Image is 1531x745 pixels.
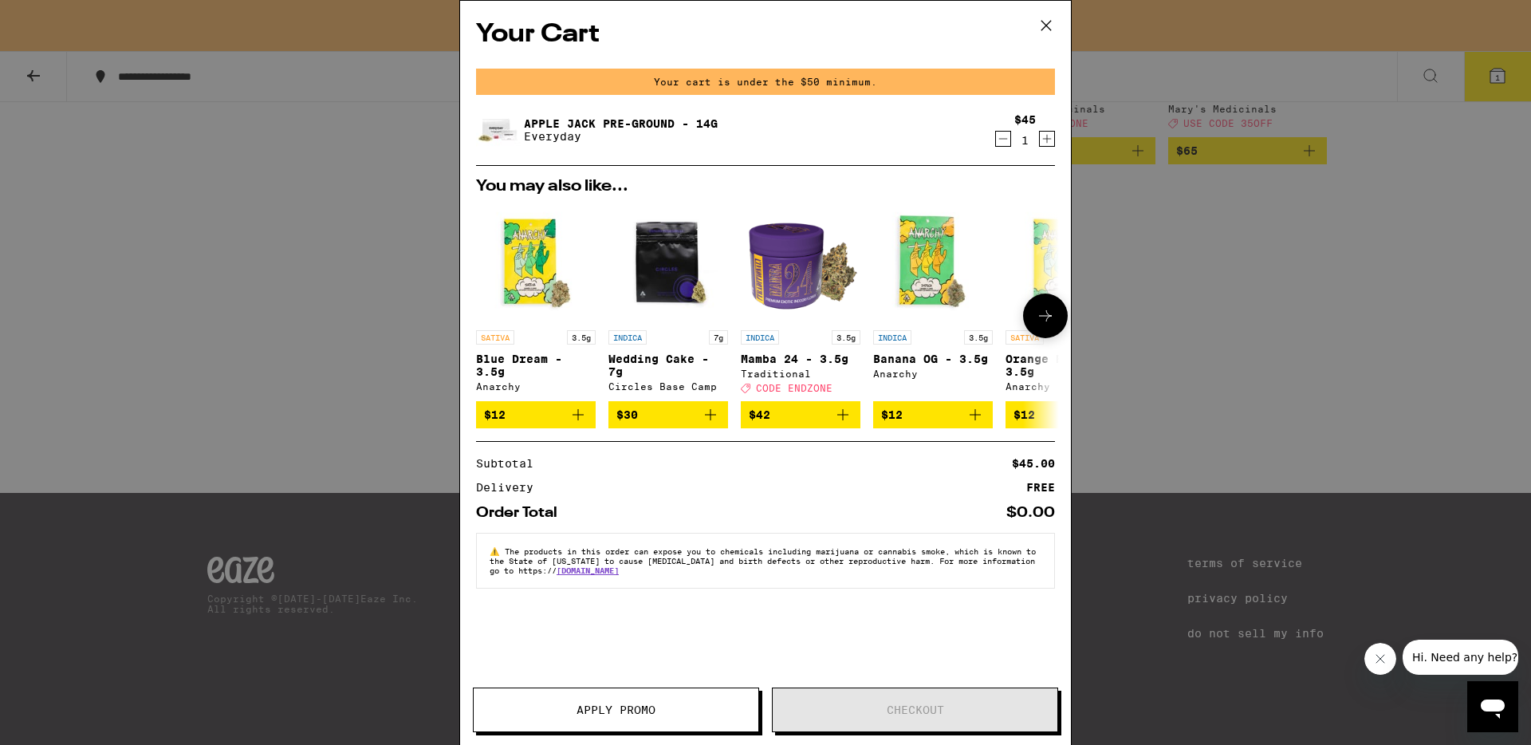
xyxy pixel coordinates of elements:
p: INDICA [741,330,779,345]
a: Open page for Wedding Cake - 7g from Circles Base Camp [608,203,728,401]
div: Circles Base Camp [608,381,728,392]
img: Anarchy - Banana OG - 3.5g [873,203,993,322]
div: 1 [1014,134,1036,147]
p: Mamba 24 - 3.5g [741,353,860,365]
a: Open page for Orange Runtz - 3.5g from Anarchy [1006,203,1125,401]
button: Increment [1039,131,1055,147]
button: Apply Promo [473,688,759,732]
p: SATIVA [1006,330,1044,345]
button: Checkout [772,688,1058,732]
a: Open page for Banana OG - 3.5g from Anarchy [873,203,993,401]
a: [DOMAIN_NAME] [557,566,619,575]
p: INDICA [873,330,911,345]
div: Your cart is under the $50 minimum. [476,69,1055,95]
p: Banana OG - 3.5g [873,353,993,365]
div: Delivery [476,482,545,493]
a: Open page for Mamba 24 - 3.5g from Traditional [741,203,860,401]
button: Add to bag [741,401,860,428]
button: Add to bag [476,401,596,428]
p: Blue Dream - 3.5g [476,353,596,378]
button: Add to bag [608,401,728,428]
iframe: Message from company [1403,640,1518,675]
iframe: Button to launch messaging window [1467,681,1518,732]
p: 7g [709,330,728,345]
span: Checkout [887,704,944,715]
div: Traditional [741,369,860,379]
p: 3.5g [832,330,860,345]
h2: Your Cart [476,17,1055,53]
span: $12 [881,408,903,421]
a: Open page for Blue Dream - 3.5g from Anarchy [476,203,596,401]
span: The products in this order can expose you to chemicals including marijuana or cannabis smoke, whi... [490,546,1036,575]
img: Anarchy - Orange Runtz - 3.5g [1006,203,1125,322]
p: Wedding Cake - 7g [608,353,728,378]
span: $30 [616,408,638,421]
p: INDICA [608,330,647,345]
span: ⚠️ [490,546,505,556]
img: Traditional - Mamba 24 - 3.5g [741,203,860,322]
span: CODE ENDZONE [756,383,832,393]
p: Everyday [524,130,718,143]
div: Anarchy [476,381,596,392]
span: $12 [1013,408,1035,421]
div: FREE [1026,482,1055,493]
img: Anarchy - Blue Dream - 3.5g [476,203,596,322]
div: Anarchy [873,369,993,379]
p: 3.5g [567,330,596,345]
img: Circles Base Camp - Wedding Cake - 7g [608,203,728,322]
div: Anarchy [1006,381,1125,392]
p: Orange Runtz - 3.5g [1006,353,1125,378]
button: Add to bag [873,401,993,428]
div: Subtotal [476,458,545,469]
a: Apple Jack Pre-Ground - 14g [524,117,718,130]
div: $45 [1014,113,1036,126]
div: $0.00 [1006,506,1055,520]
span: $42 [749,408,770,421]
button: Decrement [995,131,1011,147]
div: Order Total [476,506,569,520]
img: Apple Jack Pre-Ground - 14g [476,108,521,152]
h2: You may also like... [476,179,1055,195]
button: Add to bag [1006,401,1125,428]
div: $45.00 [1012,458,1055,469]
iframe: Close message [1364,643,1396,675]
span: Apply Promo [577,704,655,715]
p: 3.5g [964,330,993,345]
span: $12 [484,408,506,421]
